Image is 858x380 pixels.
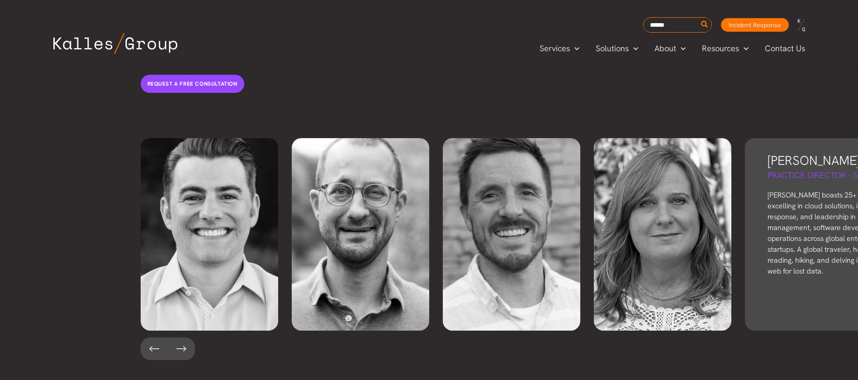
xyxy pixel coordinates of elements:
span: Menu Toggle [629,42,638,55]
span: Request a free consultation [147,80,237,87]
span: Resources [702,42,739,55]
a: Incident Response [721,18,789,32]
a: ResourcesMenu Toggle [694,42,757,55]
span: Menu Toggle [676,42,686,55]
img: Kalles Group [53,33,177,54]
span: Menu Toggle [570,42,579,55]
a: Request a free consultation [141,75,244,93]
nav: Primary Site Navigation [531,41,814,56]
span: Services [540,42,570,55]
span: Menu Toggle [739,42,749,55]
a: SolutionsMenu Toggle [588,42,646,55]
a: AboutMenu Toggle [646,42,694,55]
button: Search [699,18,711,32]
span: About [654,42,676,55]
a: Contact Us [757,42,814,55]
a: ServicesMenu Toggle [531,42,588,55]
span: Solutions [596,42,629,55]
span: Contact Us [765,42,805,55]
